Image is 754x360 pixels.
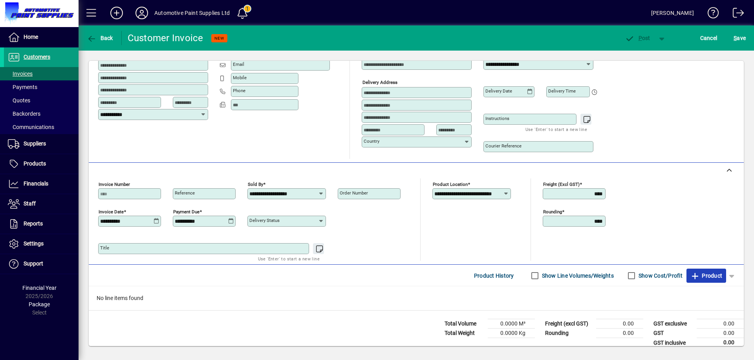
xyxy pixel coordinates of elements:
mat-label: Phone [233,88,245,93]
span: Communications [8,124,54,130]
a: Communications [4,120,79,134]
span: Financials [24,180,48,187]
span: NEW [214,36,224,41]
mat-hint: Use 'Enter' to start a new line [525,125,587,134]
span: Home [24,34,38,40]
button: Save [732,31,748,45]
a: Quotes [4,94,79,107]
a: Support [4,254,79,274]
mat-label: Reference [175,190,195,196]
mat-label: Delivery status [249,218,280,223]
span: Payments [8,84,37,90]
span: Staff [24,200,36,207]
span: Products [24,160,46,167]
a: Backorders [4,107,79,120]
mat-label: Rounding [543,209,562,215]
mat-label: Email [233,62,244,67]
td: 0.00 [596,319,643,329]
label: Show Cost/Profit [637,272,683,280]
div: Automotive Paint Supplies Ltd [154,7,230,19]
mat-label: Invoice number [99,182,130,187]
span: Invoices [8,71,33,77]
mat-label: Order number [340,190,368,196]
td: 0.00 [697,319,744,329]
td: 0.00 [697,329,744,338]
span: Support [24,260,43,267]
td: GST inclusive [650,338,697,348]
button: Post [621,31,654,45]
span: S [734,35,737,41]
a: Staff [4,194,79,214]
a: Financials [4,174,79,194]
label: Show Line Volumes/Weights [540,272,614,280]
a: Knowledge Base [702,2,719,27]
a: Suppliers [4,134,79,154]
a: Invoices [4,67,79,80]
mat-hint: Use 'Enter' to start a new line [258,254,320,263]
mat-label: Sold by [248,182,263,187]
a: Home [4,27,79,47]
div: Customer Invoice [128,32,203,44]
td: Freight (excl GST) [541,319,596,329]
span: Settings [24,240,44,247]
span: Quotes [8,97,30,104]
span: ost [625,35,650,41]
td: 0.00 [596,329,643,338]
span: Suppliers [24,140,46,147]
a: Settings [4,234,79,254]
td: GST [650,329,697,338]
span: Reports [24,220,43,227]
a: Payments [4,80,79,94]
button: Add [104,6,129,20]
td: 0.0000 M³ [488,319,535,329]
span: Financial Year [22,285,57,291]
div: No line items found [89,286,744,310]
div: [PERSON_NAME] [651,7,694,19]
app-page-header-button: Back [79,31,122,45]
button: Profile [129,6,154,20]
mat-label: Mobile [233,75,247,80]
a: Logout [727,2,744,27]
td: GST exclusive [650,319,697,329]
mat-label: Payment due [173,209,199,215]
a: Reports [4,214,79,234]
td: Rounding [541,329,596,338]
mat-label: Product location [433,182,468,187]
a: Products [4,154,79,174]
td: 0.00 [697,338,744,348]
button: Product History [471,269,517,283]
span: Back [87,35,113,41]
button: Cancel [698,31,719,45]
span: Cancel [700,32,717,44]
span: Product History [474,269,514,282]
button: Product [686,269,726,283]
span: Package [29,301,50,307]
td: Total Volume [441,319,488,329]
mat-label: Courier Reference [485,143,522,149]
span: ave [734,32,746,44]
span: Backorders [8,111,40,117]
span: Customers [24,54,50,60]
mat-label: Title [100,245,109,251]
mat-label: Freight (excl GST) [543,182,580,187]
td: 0.0000 Kg [488,329,535,338]
mat-label: Country [364,138,379,144]
span: P [639,35,642,41]
mat-label: Invoice date [99,209,124,215]
button: Back [85,31,115,45]
td: Total Weight [441,329,488,338]
span: Product [690,269,722,282]
mat-label: Instructions [485,116,509,121]
mat-label: Delivery time [548,88,576,94]
mat-label: Delivery date [485,88,512,94]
